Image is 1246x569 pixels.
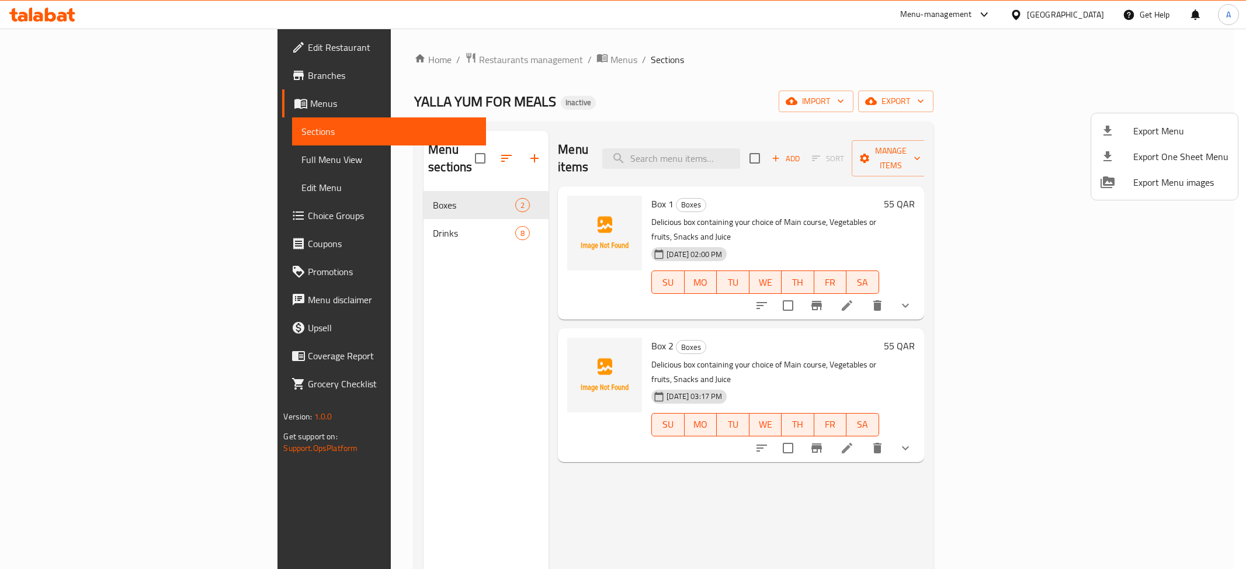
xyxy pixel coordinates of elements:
li: Export Menu images [1091,169,1238,195]
span: Export One Sheet Menu [1133,150,1228,164]
span: Export Menu [1133,124,1228,138]
li: Export menu items [1091,118,1238,144]
span: Export Menu images [1133,175,1228,189]
li: Export one sheet menu items [1091,144,1238,169]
